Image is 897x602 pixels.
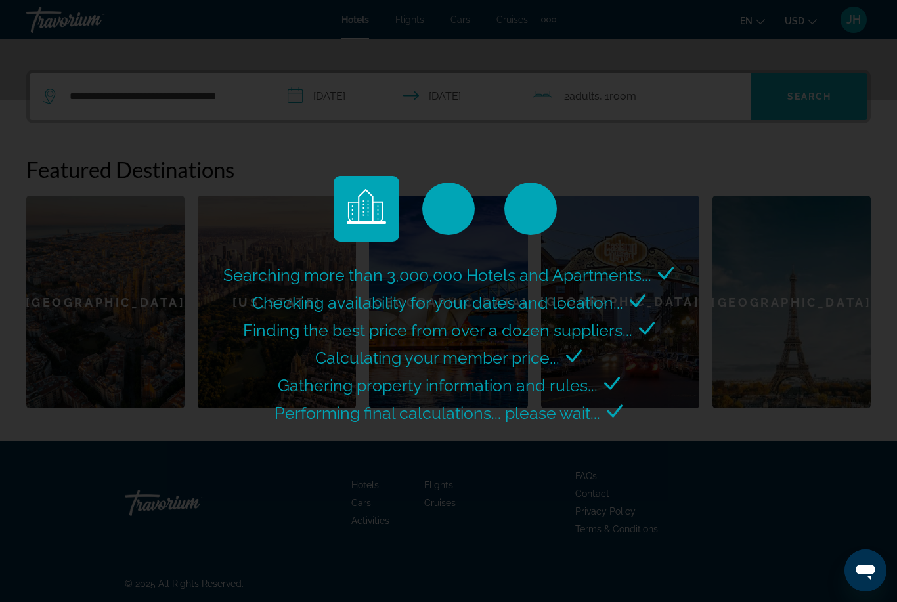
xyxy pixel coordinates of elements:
span: Searching more than 3,000,000 Hotels and Apartments... [223,265,651,285]
span: Finding the best price from over a dozen suppliers... [243,320,632,340]
span: Gathering property information and rules... [278,376,598,395]
iframe: Button to launch messaging window [844,549,886,591]
span: Checking availability for your dates and location... [252,293,623,312]
span: Calculating your member price... [315,348,559,368]
span: Performing final calculations... please wait... [274,403,600,423]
